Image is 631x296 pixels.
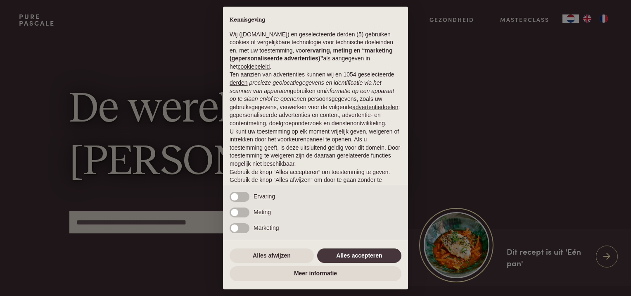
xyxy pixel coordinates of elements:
[254,193,275,200] span: Ervaring
[230,71,401,127] p: Ten aanzien van advertenties kunnen wij en 1054 geselecteerde gebruiken om en persoonsgegevens, z...
[230,248,314,263] button: Alles afwijzen
[254,209,271,215] span: Meting
[230,79,381,94] em: precieze geolocatiegegevens en identificatie via het scannen van apparaten
[230,88,394,103] em: informatie op een apparaat op te slaan en/of te openen
[230,47,392,62] strong: ervaring, meting en “marketing (gepersonaliseerde advertenties)”
[237,63,270,70] a: cookiebeleid
[230,266,401,281] button: Meer informatie
[317,248,401,263] button: Alles accepteren
[254,224,279,231] span: Marketing
[230,31,401,71] p: Wij ([DOMAIN_NAME]) en geselecteerde derden (5) gebruiken cookies of vergelijkbare technologie vo...
[230,17,401,24] h2: Kennisgeving
[352,103,398,112] button: advertentiedoelen
[230,168,401,193] p: Gebruik de knop “Alles accepteren” om toestemming te geven. Gebruik de knop “Alles afwijzen” om d...
[230,128,401,168] p: U kunt uw toestemming op elk moment vrijelijk geven, weigeren of intrekken door het voorkeurenpan...
[230,79,248,87] button: derden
